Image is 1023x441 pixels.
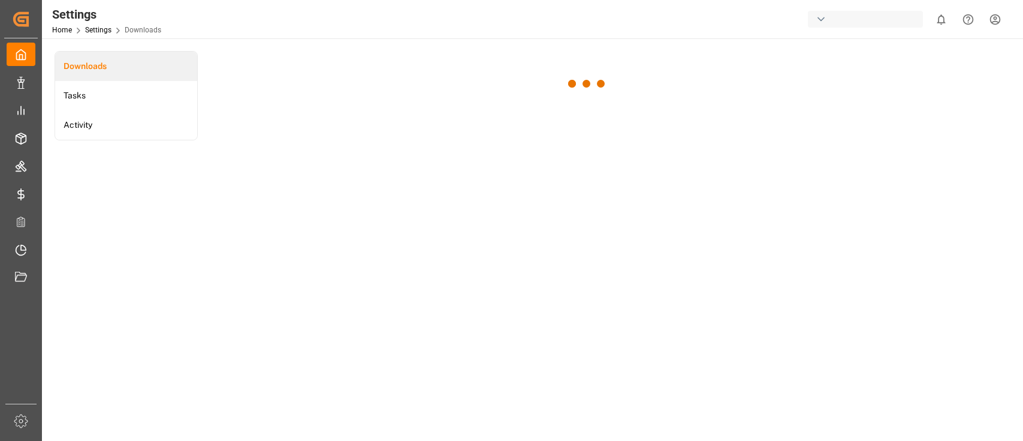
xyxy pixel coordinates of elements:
[928,6,955,33] button: show 0 new notifications
[52,5,161,23] div: Settings
[52,26,72,34] a: Home
[55,110,197,140] a: Activity
[85,26,111,34] a: Settings
[955,6,982,33] button: Help Center
[55,81,197,110] a: Tasks
[55,52,197,81] a: Downloads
